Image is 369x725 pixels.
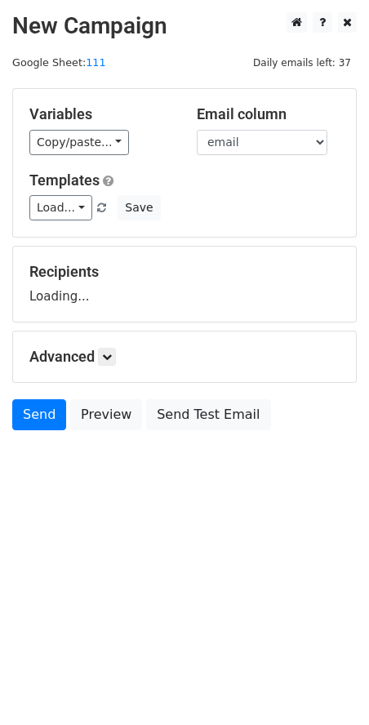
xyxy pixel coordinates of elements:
a: Templates [29,171,100,189]
a: Send [12,399,66,430]
small: Google Sheet: [12,56,106,69]
a: 111 [86,56,105,69]
span: Daily emails left: 37 [247,54,357,72]
a: Daily emails left: 37 [247,56,357,69]
h2: New Campaign [12,12,357,40]
button: Save [118,195,160,220]
h5: Variables [29,105,172,123]
div: Loading... [29,263,340,305]
h5: Recipients [29,263,340,281]
a: Load... [29,195,92,220]
h5: Advanced [29,348,340,366]
a: Copy/paste... [29,130,129,155]
a: Send Test Email [146,399,270,430]
a: Preview [70,399,142,430]
h5: Email column [197,105,340,123]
